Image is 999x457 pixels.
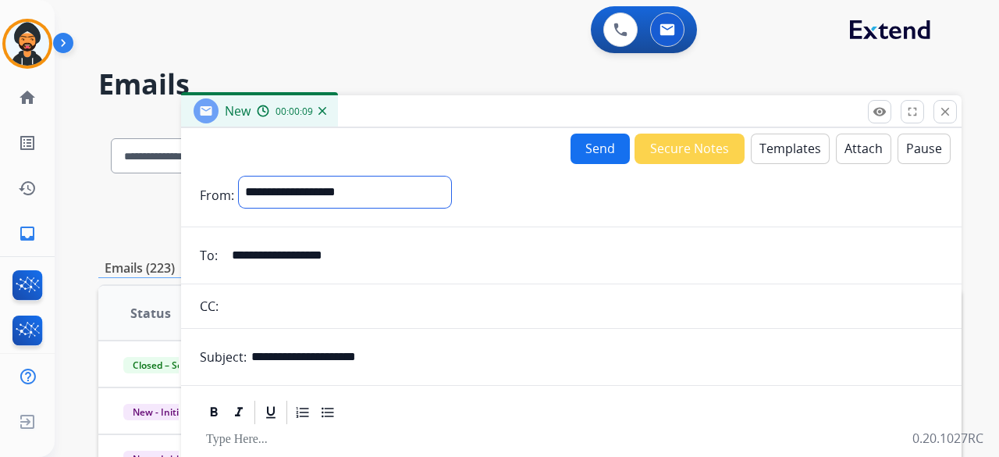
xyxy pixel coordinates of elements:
p: From: [200,186,234,205]
button: Attach [836,134,891,164]
p: CC: [200,297,219,316]
span: 00:00:09 [276,105,313,118]
button: Pause [898,134,951,164]
div: Underline [259,401,283,424]
mat-icon: history [18,179,37,198]
mat-icon: fullscreen [905,105,919,119]
span: Closed – Solved [123,357,210,373]
button: Templates [751,134,830,164]
mat-icon: remove_red_eye [873,105,887,119]
mat-icon: close [938,105,952,119]
mat-icon: list_alt [18,134,37,152]
mat-icon: inbox [18,224,37,243]
h2: Emails [98,69,962,100]
div: Bold [202,401,226,424]
p: To: [200,246,218,265]
span: New [225,102,251,120]
div: Italic [227,401,251,424]
button: Send [571,134,630,164]
p: 0.20.1027RC [912,429,983,448]
p: Subject: [200,348,247,366]
div: Ordered List [291,401,315,424]
div: Bullet List [316,401,340,424]
img: avatar [5,22,49,66]
button: Secure Notes [635,134,745,164]
mat-icon: home [18,88,37,107]
span: New - Initial [123,404,196,420]
span: Status [130,304,171,323]
p: Emails (223) [98,259,181,278]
